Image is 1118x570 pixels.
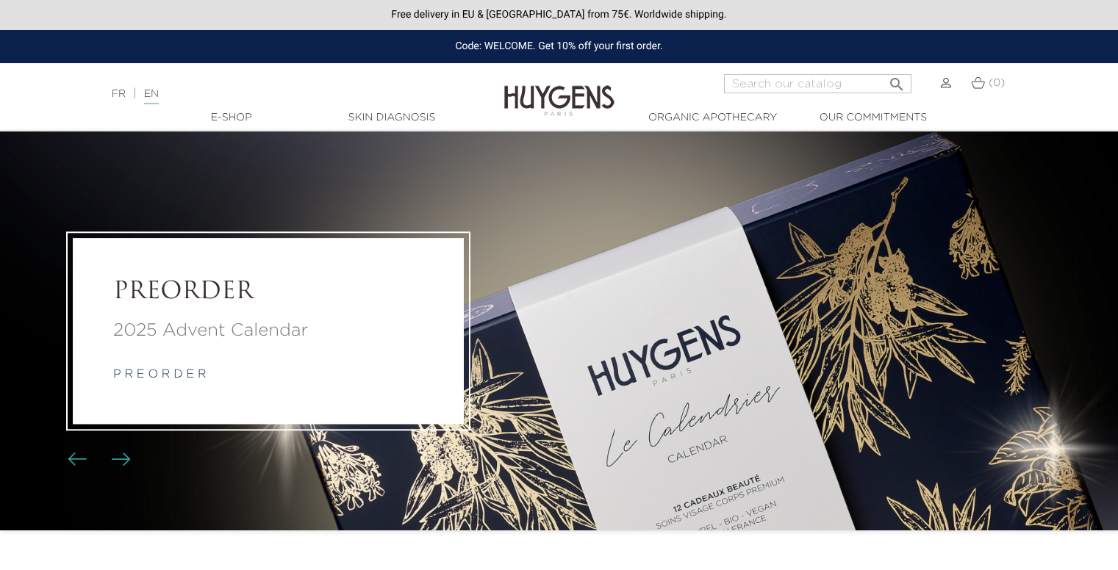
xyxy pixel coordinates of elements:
div: | [104,85,455,103]
span: (0) [989,78,1005,88]
button:  [884,70,910,90]
a: Our commitments [800,110,947,126]
img: Huygens [504,62,614,118]
a: EN [144,89,159,104]
a: Skin Diagnosis [318,110,465,126]
a: PREORDER [113,278,423,306]
a: p r e o r d e r [113,369,207,380]
a: FR [112,89,126,99]
input: Search [724,74,911,93]
a: E-Shop [158,110,305,126]
div: Carousel buttons [74,449,121,471]
a: Organic Apothecary [639,110,786,126]
a: 2025 Advent Calendar [113,317,423,344]
i:  [888,71,906,89]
